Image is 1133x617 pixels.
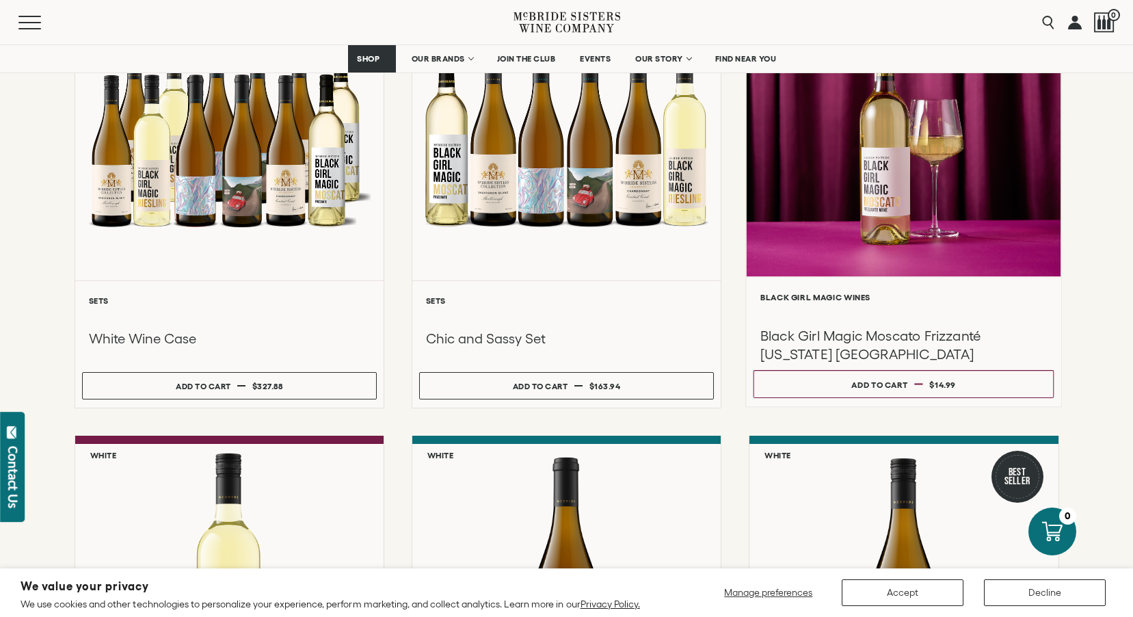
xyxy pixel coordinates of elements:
h3: Chic and Sassy Set [426,330,707,347]
span: SHOP [357,54,380,64]
div: 0 [1059,508,1076,525]
h6: White [427,451,454,460]
button: Add to cart $327.88 [82,372,377,399]
span: FIND NEAR YOU [715,54,777,64]
a: Privacy Policy. [581,599,640,609]
span: OUR STORY [635,54,683,64]
h3: Black Girl Magic Moscato Frizzanté [US_STATE] [GEOGRAPHIC_DATA] [760,327,1048,363]
div: Add to cart [513,376,568,396]
a: OUR BRANDS [403,45,481,73]
h6: Sets [426,296,707,305]
button: Add to cart $163.94 [419,372,714,399]
div: Contact Us [6,446,20,508]
button: Mobile Menu Trigger [18,16,68,29]
span: OUR BRANDS [412,54,465,64]
a: JOIN THE CLUB [488,45,565,73]
span: 0 [1108,9,1120,21]
a: EVENTS [571,45,619,73]
a: FIND NEAR YOU [706,45,786,73]
span: JOIN THE CLUB [497,54,556,64]
h6: Black Girl Magic Wines [760,293,1048,302]
button: Decline [984,579,1106,606]
h2: We value your privacy [21,581,640,592]
span: EVENTS [580,54,611,64]
button: Accept [842,579,963,606]
a: SHOP [348,45,396,73]
h6: White [90,451,117,460]
h3: White Wine Case [89,330,370,347]
span: $327.88 [252,382,283,391]
span: Manage preferences [724,587,812,598]
span: $14.99 [929,380,956,389]
button: Add to cart $14.99 [754,370,1054,398]
span: $163.94 [589,382,621,391]
div: Add to cart [176,376,231,396]
button: Manage preferences [716,579,821,606]
a: OUR STORY [626,45,699,73]
h6: Sets [89,296,370,305]
p: We use cookies and other technologies to personalize your experience, perform marketing, and coll... [21,598,640,610]
h6: White [764,451,791,460]
div: Add to cart [851,374,907,395]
